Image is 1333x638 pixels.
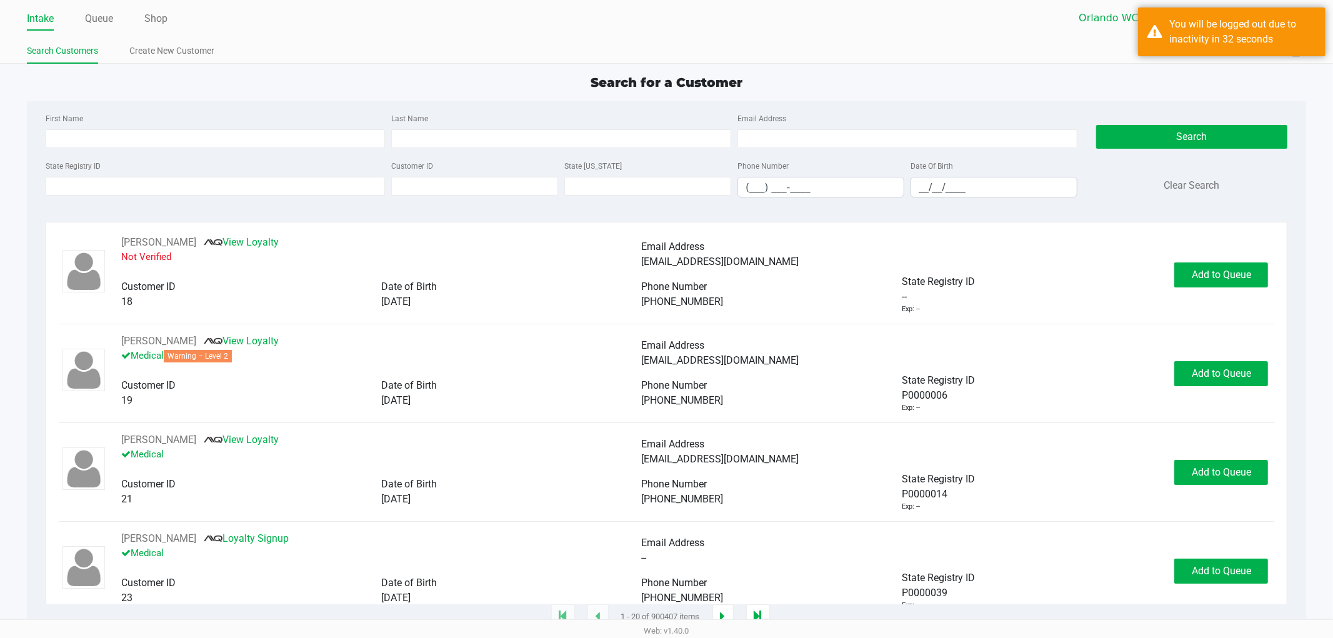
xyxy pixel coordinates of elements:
[1164,178,1220,193] button: Clear Search
[381,296,411,307] span: [DATE]
[121,546,642,561] p: Medical
[621,611,700,623] span: 1 - 20 of 900407 items
[902,276,975,287] span: State Registry ID
[121,250,642,264] p: Not Verified
[85,10,113,27] a: Queue
[381,577,437,589] span: Date of Birth
[737,177,904,197] kendo-maskedtextbox: Format: (999) 999-9999
[902,473,975,485] span: State Registry ID
[642,453,799,465] span: [EMAIL_ADDRESS][DOMAIN_NAME]
[642,493,724,505] span: [PHONE_NUMBER]
[121,349,642,363] p: Medical
[746,604,770,629] app-submit-button: Move to last page
[902,388,947,403] span: P0000006
[121,493,132,505] span: 21
[902,487,947,502] span: P0000014
[121,379,176,391] span: Customer ID
[1192,269,1251,281] span: Add to Queue
[911,161,953,172] label: Date Of Birth
[642,339,705,351] span: Email Address
[391,161,433,172] label: Customer ID
[381,394,411,406] span: [DATE]
[381,281,437,292] span: Date of Birth
[121,394,132,406] span: 19
[204,434,279,446] a: View Loyalty
[1174,262,1268,287] button: Add to Queue
[1192,466,1251,478] span: Add to Queue
[642,577,707,589] span: Phone Number
[737,161,789,172] label: Phone Number
[381,478,437,490] span: Date of Birth
[642,354,799,366] span: [EMAIL_ADDRESS][DOMAIN_NAME]
[564,161,622,172] label: State [US_STATE]
[902,502,920,512] div: Exp: --
[642,379,707,391] span: Phone Number
[204,236,279,248] a: View Loyalty
[27,10,54,27] a: Intake
[129,43,214,59] a: Create New Customer
[642,241,705,252] span: Email Address
[121,235,196,250] button: See customer info
[27,43,98,59] a: Search Customers
[902,572,975,584] span: State Registry ID
[204,532,289,544] a: Loyalty Signup
[381,379,437,391] span: Date of Birth
[144,10,167,27] a: Shop
[381,493,411,505] span: [DATE]
[902,586,947,601] span: P0000039
[391,113,428,124] label: Last Name
[1174,361,1268,386] button: Add to Queue
[644,626,689,636] span: Web: v1.40.0
[1192,565,1251,577] span: Add to Queue
[902,403,920,414] div: Exp: --
[642,478,707,490] span: Phone Number
[121,531,196,546] button: See customer info
[121,447,642,462] p: Medical
[121,478,176,490] span: Customer ID
[1174,460,1268,485] button: Add to Queue
[121,281,176,292] span: Customer ID
[902,289,907,304] span: --
[902,601,920,611] div: Exp: --
[642,256,799,267] span: [EMAIL_ADDRESS][DOMAIN_NAME]
[737,113,786,124] label: Email Address
[1096,125,1287,149] button: Search
[642,438,705,450] span: Email Address
[121,334,196,349] button: See customer info
[642,394,724,406] span: [PHONE_NUMBER]
[46,113,83,124] label: First Name
[911,177,1077,197] kendo-maskedtextbox: Format: MM/DD/YYYY
[1192,367,1251,379] span: Add to Queue
[121,296,132,307] span: 18
[587,604,609,629] app-submit-button: Previous
[911,177,1077,197] input: Format: MM/DD/YYYY
[591,75,742,90] span: Search for a Customer
[121,592,132,604] span: 23
[46,161,101,172] label: State Registry ID
[642,537,705,549] span: Email Address
[121,577,176,589] span: Customer ID
[204,335,279,347] a: View Loyalty
[712,604,734,629] app-submit-button: Next
[1208,7,1226,29] button: Select
[121,432,196,447] button: See customer info
[1079,11,1201,26] span: Orlando WC
[642,296,724,307] span: [PHONE_NUMBER]
[381,592,411,604] span: [DATE]
[1174,559,1268,584] button: Add to Queue
[642,281,707,292] span: Phone Number
[642,592,724,604] span: [PHONE_NUMBER]
[1169,17,1316,47] div: You will be logged out due to inactivity in 32 seconds
[551,604,575,629] app-submit-button: Move to first page
[738,177,904,197] input: Format: (999) 999-9999
[902,304,920,315] div: Exp: --
[164,350,232,362] span: Warning – Level 2
[642,552,647,564] span: --
[902,374,975,386] span: State Registry ID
